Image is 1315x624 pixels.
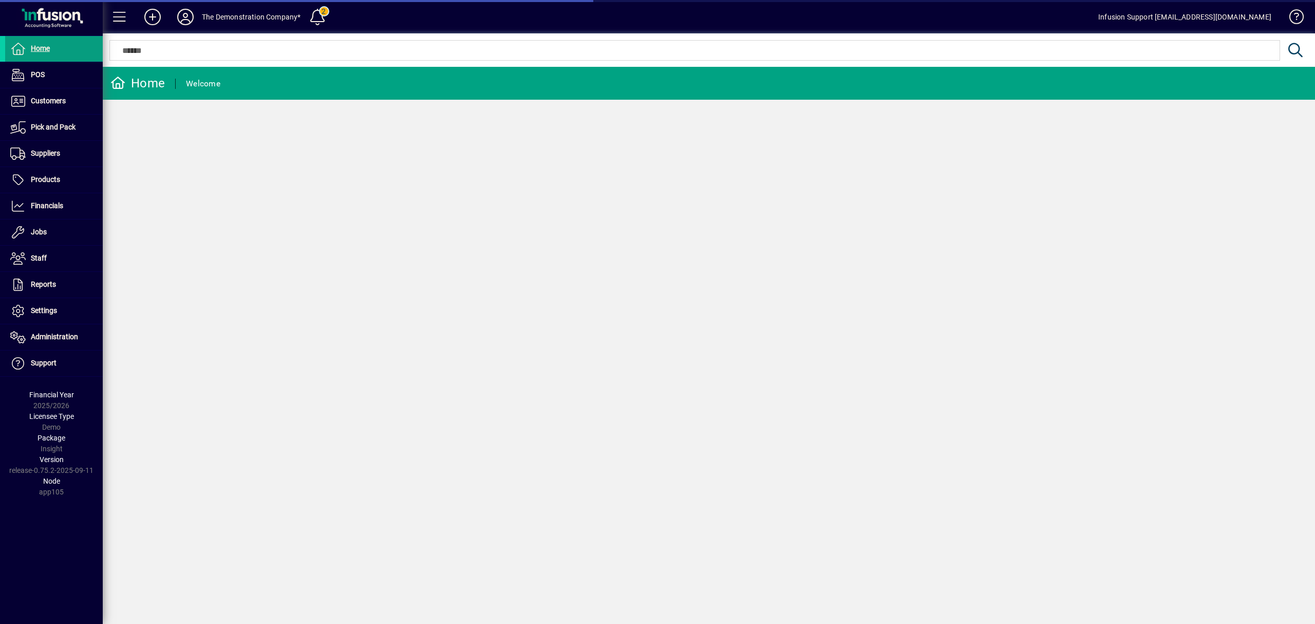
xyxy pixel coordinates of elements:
[31,306,57,315] span: Settings
[29,391,74,399] span: Financial Year
[31,359,57,367] span: Support
[186,76,220,92] div: Welcome
[31,201,63,210] span: Financials
[5,324,103,350] a: Administration
[43,477,60,485] span: Node
[31,44,50,52] span: Home
[169,8,202,26] button: Profile
[5,141,103,167] a: Suppliers
[29,412,74,420] span: Licensee Type
[5,219,103,245] a: Jobs
[31,280,56,288] span: Reports
[31,149,60,157] span: Suppliers
[5,193,103,219] a: Financials
[5,246,103,271] a: Staff
[1282,2,1302,35] a: Knowledge Base
[31,228,47,236] span: Jobs
[37,434,65,442] span: Package
[31,123,76,131] span: Pick and Pack
[40,455,64,464] span: Version
[5,167,103,193] a: Products
[31,97,66,105] span: Customers
[202,9,301,25] div: The Demonstration Company*
[5,298,103,324] a: Settings
[5,115,103,140] a: Pick and Pack
[31,70,45,79] span: POS
[5,351,103,376] a: Support
[5,88,103,114] a: Customers
[31,175,60,183] span: Products
[31,333,78,341] span: Administration
[5,62,103,88] a: POS
[5,272,103,298] a: Reports
[136,8,169,26] button: Add
[1098,9,1271,25] div: Infusion Support [EMAIL_ADDRESS][DOMAIN_NAME]
[31,254,47,262] span: Staff
[110,75,165,91] div: Home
